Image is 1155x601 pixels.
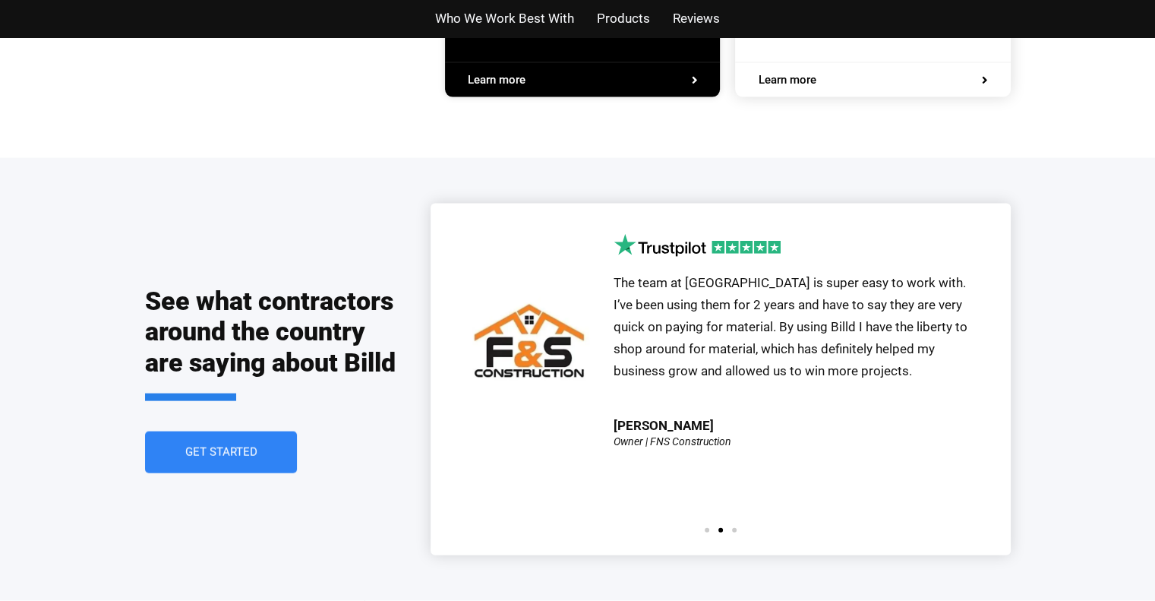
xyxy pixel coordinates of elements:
div: Owner | FNS Construction [614,436,731,447]
span: Go to slide 1 [705,528,709,533]
span: Get Started [185,447,257,458]
a: Who We Work Best With [435,8,574,30]
div: [PERSON_NAME] [614,419,714,432]
a: Get Started [145,432,297,473]
a: Learn more [468,74,697,86]
a: Products [597,8,650,30]
h2: See what contractors around the country are saying about Billd [145,286,400,401]
span: Go to slide 2 [718,528,723,533]
div: 2 / 3 [453,234,988,512]
a: Reviews [673,8,720,30]
a: Learn more [758,74,987,86]
span: Learn more [758,74,816,86]
span: Learn more [468,74,525,86]
span: Go to slide 3 [732,528,737,533]
span: The team at [GEOGRAPHIC_DATA] is super easy to work with. I’ve been using them for 2 years and ha... [614,275,967,378]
